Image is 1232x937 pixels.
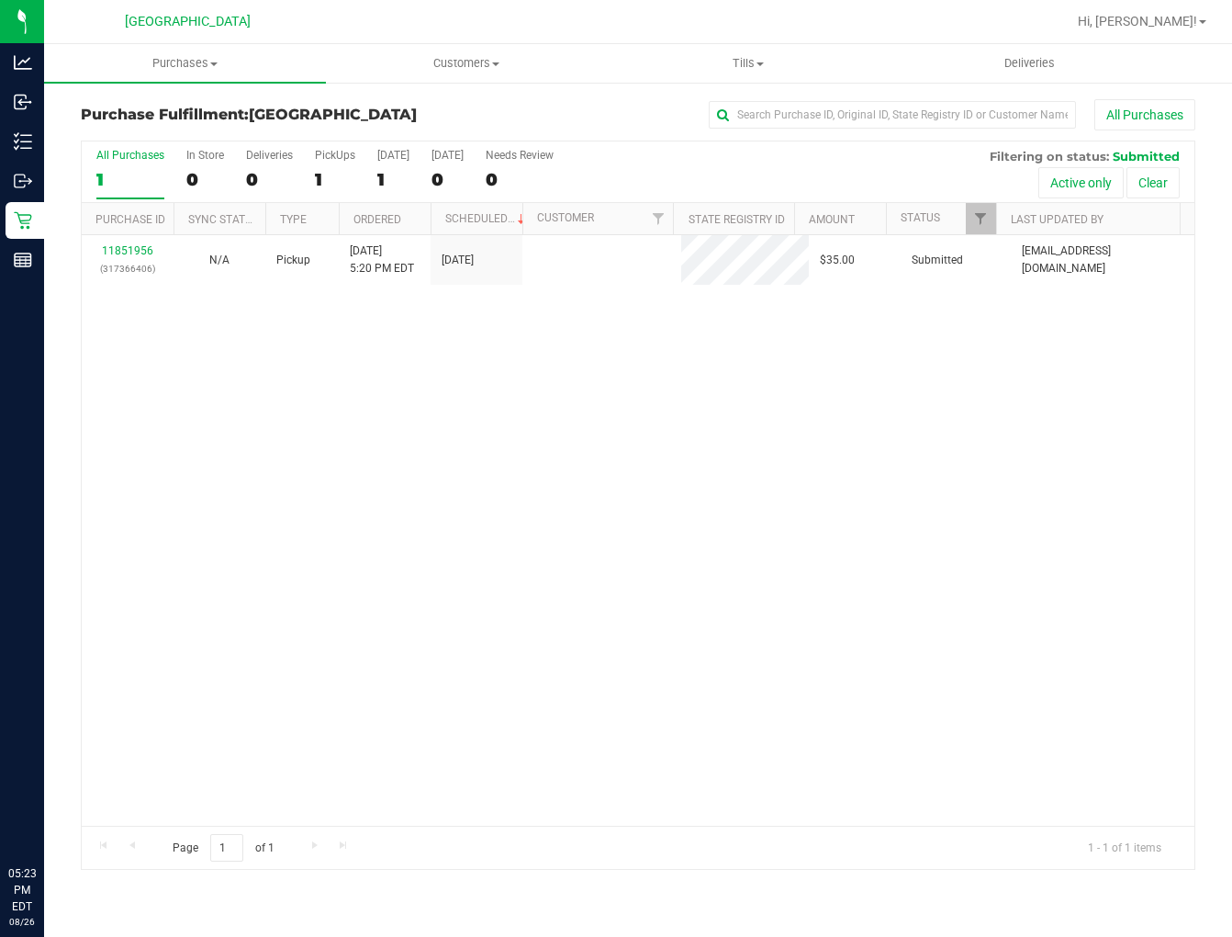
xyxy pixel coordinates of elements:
a: Tills [607,44,889,83]
span: [DATE] 5:20 PM EDT [350,243,414,277]
p: (317366406) [93,260,162,277]
a: Scheduled [445,212,529,225]
inline-svg: Inbound [14,93,32,111]
span: Submitted [912,252,963,269]
span: Customers [327,55,607,72]
input: 1 [210,834,243,863]
div: [DATE] [377,149,409,162]
button: N/A [209,252,230,269]
input: Search Purchase ID, Original ID, State Registry ID or Customer Name... [709,101,1076,129]
div: PickUps [315,149,355,162]
div: 1 [377,169,409,190]
div: In Store [186,149,224,162]
span: [EMAIL_ADDRESS][DOMAIN_NAME] [1022,243,1183,277]
span: Tills [608,55,888,72]
span: Pickup [276,252,310,269]
span: $35.00 [820,252,855,269]
inline-svg: Outbound [14,172,32,190]
a: State Registry ID [689,213,785,226]
div: [DATE] [431,149,464,162]
a: Customer [537,211,594,224]
a: 11851956 [102,244,153,257]
a: Sync Status [188,213,259,226]
a: Last Updated By [1011,213,1103,226]
a: Purchase ID [95,213,165,226]
div: 1 [96,169,164,190]
inline-svg: Analytics [14,53,32,72]
a: Deliveries [889,44,1170,83]
span: Page of 1 [157,834,289,863]
span: [DATE] [442,252,474,269]
a: Amount [809,213,855,226]
button: Active only [1038,167,1124,198]
a: Status [901,211,940,224]
button: All Purchases [1094,99,1195,130]
span: Not Applicable [209,254,230,266]
a: Filter [966,203,996,234]
inline-svg: Inventory [14,132,32,151]
button: Clear [1126,167,1180,198]
a: Purchases [44,44,326,83]
a: Ordered [353,213,401,226]
inline-svg: Reports [14,251,32,269]
span: Submitted [1113,149,1180,164]
span: [GEOGRAPHIC_DATA] [249,106,417,123]
span: Filtering on status: [990,149,1109,164]
span: [GEOGRAPHIC_DATA] [125,14,251,29]
inline-svg: Retail [14,211,32,230]
div: 1 [315,169,355,190]
span: Purchases [44,55,326,72]
div: All Purchases [96,149,164,162]
a: Type [280,213,307,226]
a: Customers [326,44,608,83]
div: 0 [186,169,224,190]
div: 0 [431,169,464,190]
div: 0 [486,169,554,190]
h3: Purchase Fulfillment: [81,107,453,123]
div: 0 [246,169,293,190]
span: 1 - 1 of 1 items [1073,834,1176,862]
a: Filter [643,203,673,234]
span: Deliveries [980,55,1080,72]
div: Deliveries [246,149,293,162]
p: 08/26 [8,915,36,929]
span: Hi, [PERSON_NAME]! [1078,14,1197,28]
iframe: Resource center [18,790,73,845]
p: 05:23 PM EDT [8,865,36,915]
div: Needs Review [486,149,554,162]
